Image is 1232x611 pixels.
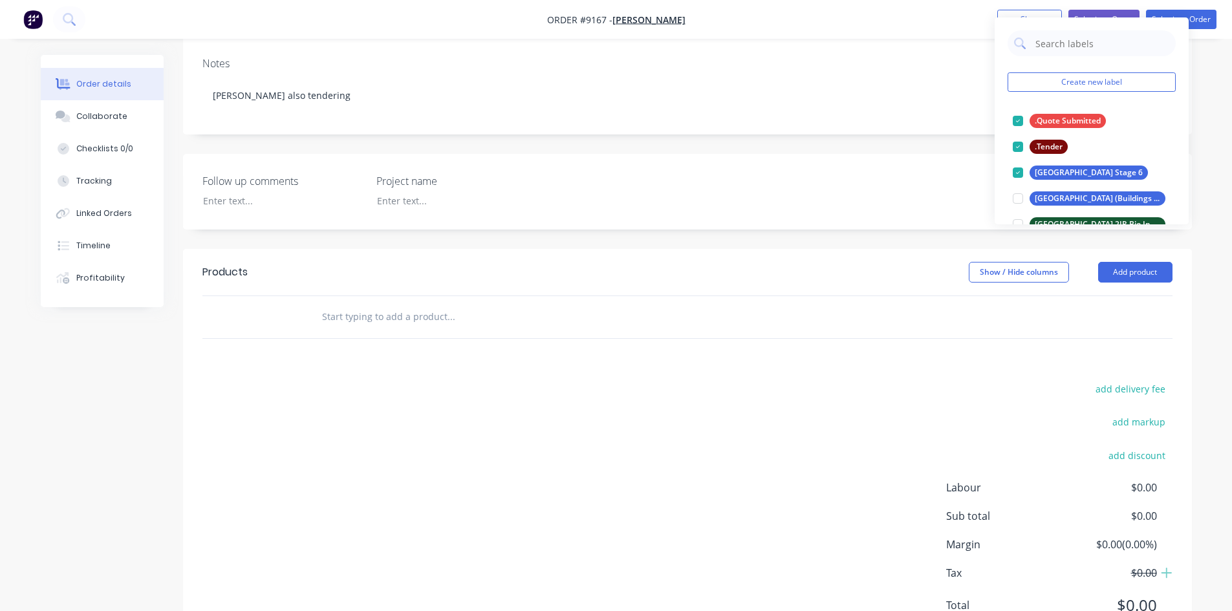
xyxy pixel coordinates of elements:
button: Add product [1098,262,1173,283]
label: Project name [376,173,538,189]
button: Tracking [41,165,164,197]
span: $0.00 [1061,480,1156,495]
button: Order details [41,68,164,100]
button: Submit as Quote [1068,10,1140,29]
div: .Tender [1030,140,1068,154]
button: Close [997,10,1062,29]
span: Tax [946,565,1061,581]
input: Search labels [1034,30,1169,56]
img: Factory [23,10,43,29]
button: Profitability [41,262,164,294]
span: $0.00 [1061,508,1156,524]
button: add delivery fee [1089,380,1173,398]
label: Follow up comments [202,173,364,189]
button: Show / Hide columns [969,262,1069,283]
div: .Quote Submitted [1030,114,1106,128]
div: Linked Orders [76,208,132,219]
div: [GEOGRAPHIC_DATA] (Buildings D& E) [1030,191,1165,206]
button: Collaborate [41,100,164,133]
span: $0.00 ( 0.00 %) [1061,537,1156,552]
div: [GEOGRAPHIC_DATA] 2IR Bio Innovation Hub [1030,217,1165,231]
button: Create new label [1008,72,1176,92]
button: [GEOGRAPHIC_DATA] 2IR Bio Innovation Hub [1008,215,1171,233]
button: [GEOGRAPHIC_DATA] (Buildings D& E) [1008,189,1171,208]
button: .Quote Submitted [1008,112,1111,130]
span: $0.00 [1061,565,1156,581]
a: [PERSON_NAME] [612,14,686,26]
div: Products [202,264,248,280]
button: Linked Orders [41,197,164,230]
span: Sub total [946,508,1061,524]
button: Timeline [41,230,164,262]
button: Submit as Order [1146,10,1216,29]
input: Start typing to add a product... [321,304,580,330]
div: Notes [202,58,1173,70]
span: Labour [946,480,1061,495]
div: Tracking [76,175,112,187]
button: Checklists 0/0 [41,133,164,165]
button: .Tender [1008,138,1073,156]
div: [PERSON_NAME] also tendering [202,76,1173,115]
span: Order #9167 - [547,14,612,26]
div: [GEOGRAPHIC_DATA] Stage 6 [1030,166,1148,180]
div: Timeline [76,240,111,252]
button: add discount [1102,446,1173,464]
div: Checklists 0/0 [76,143,133,155]
button: [GEOGRAPHIC_DATA] Stage 6 [1008,164,1153,182]
span: Margin [946,537,1061,552]
div: Collaborate [76,111,127,122]
button: add markup [1106,413,1173,431]
div: Order details [76,78,131,90]
div: Profitability [76,272,125,284]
